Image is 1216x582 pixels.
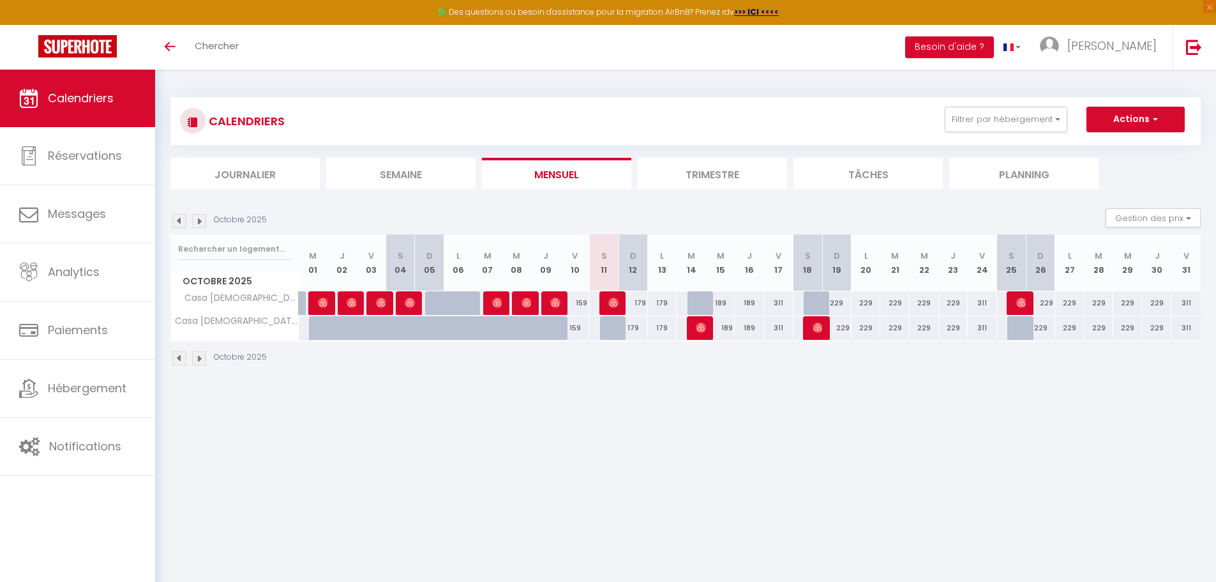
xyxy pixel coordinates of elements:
[318,291,327,315] span: [PERSON_NAME]
[1068,250,1072,262] abbr: L
[968,316,997,340] div: 311
[1086,107,1185,132] button: Actions
[950,250,956,262] abbr: J
[1026,234,1055,291] th: 26
[357,234,386,291] th: 03
[979,250,985,262] abbr: V
[426,250,433,262] abbr: D
[1095,250,1102,262] abbr: M
[1183,250,1189,262] abbr: V
[619,316,648,340] div: 179
[1026,291,1055,315] div: 229
[910,234,939,291] th: 22
[1143,234,1172,291] th: 30
[170,158,320,189] li: Journalier
[776,250,781,262] abbr: V
[560,316,590,340] div: 159
[326,158,476,189] li: Semaine
[347,291,356,315] span: [PERSON_NAME]
[492,291,502,315] span: [PERSON_NAME]
[764,316,793,340] div: 311
[1067,38,1157,54] span: [PERSON_NAME]
[214,351,267,364] p: Octobre 2025
[376,291,386,315] span: Kenz Al Hawi [PERSON_NAME]
[764,291,793,315] div: 311
[473,234,502,291] th: 07
[687,250,695,262] abbr: M
[513,250,520,262] abbr: M
[185,25,248,70] a: Chercher
[619,291,648,315] div: 179
[38,35,117,57] img: Super Booking
[1171,234,1201,291] th: 31
[1026,316,1055,340] div: 229
[601,250,607,262] abbr: S
[949,158,1099,189] li: Planning
[502,234,532,291] th: 08
[945,107,1067,132] button: Filtrer par hébergement
[550,291,560,315] span: [PERSON_NAME]
[630,250,636,262] abbr: D
[48,206,106,222] span: Messages
[1085,316,1114,340] div: 229
[706,234,735,291] th: 15
[1143,316,1172,340] div: 229
[910,291,939,315] div: 229
[1124,250,1132,262] abbr: M
[805,250,811,262] abbr: S
[173,316,301,326] span: Casa [DEMOGRAPHIC_DATA]ïwa | Spa privatif & détente romantique
[1037,250,1044,262] abbr: D
[822,316,852,340] div: 229
[195,39,239,52] span: Chercher
[444,234,473,291] th: 06
[1040,36,1059,56] img: ...
[206,107,285,135] h3: CALENDRIERS
[717,250,724,262] abbr: M
[560,234,590,291] th: 10
[405,291,414,315] span: [PERSON_NAME]
[543,250,548,262] abbr: J
[1016,291,1026,315] span: [PERSON_NAME]
[1106,208,1201,227] button: Gestion des prix
[891,250,899,262] abbr: M
[531,234,560,291] th: 09
[48,380,126,396] span: Hébergement
[852,316,881,340] div: 229
[734,6,779,17] a: >>> ICI <<<<
[880,234,910,291] th: 21
[1009,250,1014,262] abbr: S
[327,234,357,291] th: 02
[939,234,968,291] th: 23
[677,234,706,291] th: 14
[648,291,677,315] div: 179
[1030,25,1173,70] a: ... [PERSON_NAME]
[484,250,492,262] abbr: M
[1186,39,1202,55] img: logout
[852,291,881,315] div: 229
[822,291,852,315] div: 229
[48,148,122,164] span: Réservations
[968,291,997,315] div: 311
[813,316,822,340] span: [PERSON_NAME]
[1171,316,1201,340] div: 311
[619,234,648,291] th: 12
[482,158,631,189] li: Mensuel
[735,316,764,340] div: 189
[398,250,403,262] abbr: S
[880,316,910,340] div: 229
[939,291,968,315] div: 229
[1055,234,1085,291] th: 27
[638,158,787,189] li: Trimestre
[1113,291,1143,315] div: 229
[905,36,994,58] button: Besoin d'aide ?
[793,158,943,189] li: Tâches
[864,250,868,262] abbr: L
[214,214,267,226] p: Octobre 2025
[608,291,618,315] span: [PERSON_NAME]
[49,438,121,454] span: Notifications
[735,234,764,291] th: 16
[299,234,328,291] th: 01
[178,238,291,261] input: Rechercher un logement...
[706,291,735,315] div: 189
